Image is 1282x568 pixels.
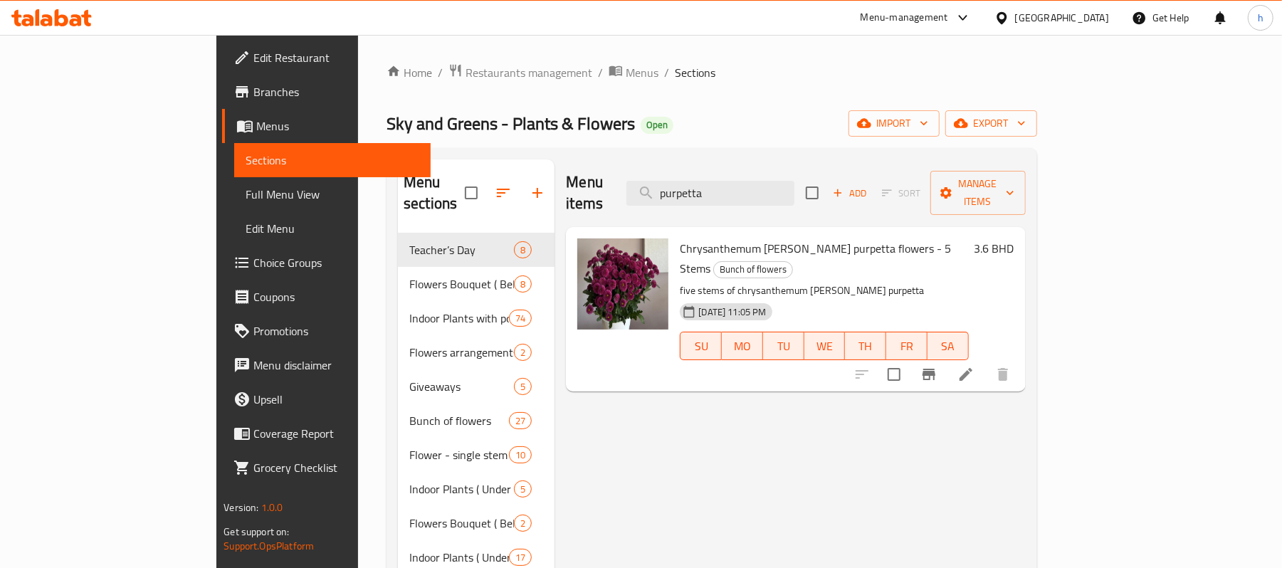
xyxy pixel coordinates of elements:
li: / [664,64,669,81]
div: items [509,446,532,463]
span: Select to update [879,359,909,389]
span: Full Menu View [246,186,419,203]
a: Edit Menu [234,211,431,246]
span: Select section [797,178,827,208]
span: h [1258,10,1263,26]
span: Sort sections [486,176,520,210]
span: Get support on: [224,522,289,541]
span: FR [892,336,922,357]
li: / [598,64,603,81]
span: MO [727,336,757,357]
a: Branches [222,75,431,109]
div: Flower - single stem [409,446,509,463]
a: Edit menu item [957,366,974,383]
span: Indoor Plants ( Under 5 ) [409,480,514,498]
span: Version: [224,498,258,517]
button: Add [827,182,873,204]
div: Flowers arrangements2 [398,335,555,369]
div: Flowers Bouquet ( Below 10 )2 [398,506,555,540]
span: [DATE] 11:05 PM [693,305,772,319]
h6: 3.6 BHD [974,238,1014,258]
button: Branch-specific-item [912,357,946,391]
h2: Menu items [566,172,609,214]
div: items [514,378,532,395]
span: Sections [675,64,715,81]
div: Bunch of flowers27 [398,404,555,438]
span: TH [851,336,881,357]
a: Coupons [222,280,431,314]
button: delete [986,357,1020,391]
span: Flowers Bouquet ( Below 10 ) [409,515,514,532]
span: Coverage Report [253,425,419,442]
span: TU [769,336,799,357]
a: Menus [609,63,658,82]
span: Bunch of flowers [409,412,509,429]
a: Grocery Checklist [222,451,431,485]
span: Giveaways [409,378,514,395]
span: export [957,115,1026,132]
h2: Menu sections [404,172,465,214]
div: Giveaways5 [398,369,555,404]
span: 5 [515,483,531,496]
div: items [514,241,532,258]
span: Grocery Checklist [253,459,419,476]
span: 74 [510,312,531,325]
p: five stems of chrysanthemum [PERSON_NAME] purpetta [680,282,968,300]
span: SU [686,336,716,357]
div: Menu-management [861,9,948,26]
a: Restaurants management [448,63,592,82]
a: Upsell [222,382,431,416]
span: Bunch of flowers [714,261,792,278]
span: Sections [246,152,419,169]
span: Flowers Bouquet ( Below 5 ) [409,275,514,293]
span: import [860,115,928,132]
a: Sections [234,143,431,177]
div: items [514,480,532,498]
a: Full Menu View [234,177,431,211]
span: 2 [515,517,531,530]
a: Coverage Report [222,416,431,451]
div: Indoor Plants ( Under 5 )5 [398,472,555,506]
div: Flowers Bouquet ( Below 5 )8 [398,267,555,301]
span: Branches [253,83,419,100]
span: Select section first [873,182,930,204]
button: FR [886,332,928,360]
div: Flower - single stem10 [398,438,555,472]
div: items [514,344,532,361]
span: 8 [515,278,531,291]
button: WE [804,332,846,360]
span: Indoor Plants with pot [409,310,509,327]
span: 10 [510,448,531,462]
span: 27 [510,414,531,428]
span: 17 [510,551,531,564]
span: Chrysanthemum [PERSON_NAME] purpetta flowers - 5 Stems [680,238,951,279]
div: Open [641,117,673,134]
button: Manage items [930,171,1026,215]
a: Edit Restaurant [222,41,431,75]
button: export [945,110,1037,137]
span: Teacher’s Day [409,241,514,258]
span: Menus [256,117,419,135]
span: 2 [515,346,531,359]
div: [GEOGRAPHIC_DATA] [1015,10,1109,26]
span: Add [831,185,869,201]
span: 1.0.0 [261,498,283,517]
span: Promotions [253,322,419,340]
span: Restaurants management [466,64,592,81]
button: TU [763,332,804,360]
span: Indoor Plants ( Under 10 ) [409,549,509,566]
button: TH [845,332,886,360]
button: import [848,110,940,137]
span: Edit Menu [246,220,419,237]
li: / [438,64,443,81]
a: Support.OpsPlatform [224,537,314,555]
span: Edit Restaurant [253,49,419,66]
a: Menus [222,109,431,143]
span: 8 [515,243,531,257]
span: Menus [626,64,658,81]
